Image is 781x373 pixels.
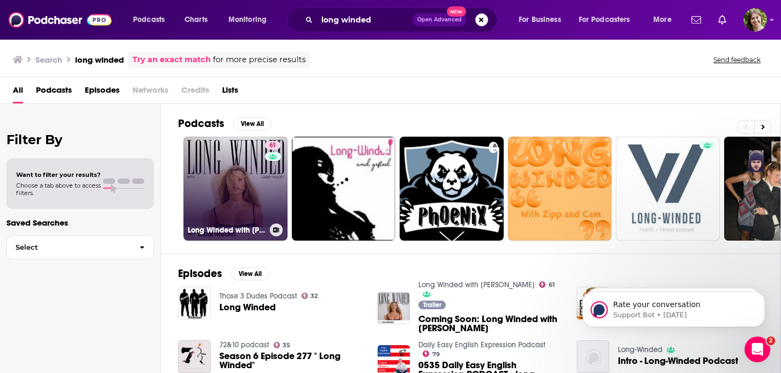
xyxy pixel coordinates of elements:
[16,171,101,178] span: Want to filter your results?
[6,235,154,259] button: Select
[412,13,467,26] button: Open AdvancedNew
[566,269,781,344] iframe: Intercom notifications message
[418,280,535,289] a: Long Winded with Gabby Windey
[618,356,738,365] a: Intro - Long-Winded Podcast
[133,12,165,27] span: Podcasts
[418,315,564,333] span: Coming Soon: Long Winded with [PERSON_NAME]
[687,11,705,29] a: Show notifications dropdown
[132,81,168,103] span: Networks
[378,292,410,325] img: Coming Soon: Long Winded with Gabby Windey
[219,303,276,312] a: Long Winded
[432,352,440,357] span: 79
[35,55,62,65] h3: Search
[539,281,555,288] a: 61
[221,11,281,28] button: open menu
[572,11,646,28] button: open menu
[549,282,555,287] span: 61
[618,345,662,354] a: Long-Winded
[743,8,767,32] img: User Profile
[579,12,630,27] span: For Podcasters
[178,340,211,373] img: Season 6 Episode 277 " Long Winded"
[231,267,269,280] button: View All
[577,340,609,373] img: Intro - Long-Winded Podcast
[767,337,775,345] span: 2
[132,54,211,66] a: Try an exact match
[9,10,112,30] img: Podchaser - Follow, Share and Rate Podcasts
[301,293,318,299] a: 32
[219,292,297,301] a: Those 3 Dudes Podcast
[181,81,209,103] span: Credits
[85,81,120,103] a: Episodes
[269,140,276,151] span: 61
[511,11,574,28] button: open menu
[317,11,412,28] input: Search podcasts, credits, & more...
[219,352,365,370] a: Season 6 Episode 277 " Long Winded"
[710,55,764,64] button: Send feedback
[233,117,271,130] button: View All
[178,117,224,130] h2: Podcasts
[178,117,271,130] a: PodcastsView All
[229,12,267,27] span: Monitoring
[653,12,672,27] span: More
[519,12,561,27] span: For Business
[743,8,767,32] span: Logged in as bellagibb
[447,6,466,17] span: New
[646,11,685,28] button: open menu
[311,294,318,299] span: 32
[714,11,731,29] a: Show notifications dropdown
[418,340,546,349] a: Daily Easy English Expression Podcast
[417,17,462,23] span: Open Advanced
[743,8,767,32] button: Show profile menu
[7,244,131,251] span: Select
[265,141,281,150] a: 61
[222,81,238,103] a: Lists
[178,267,222,280] h2: Episodes
[298,8,507,32] div: Search podcasts, credits, & more...
[178,11,214,28] a: Charts
[423,350,440,357] a: 79
[183,137,288,241] a: 61Long Winded with [PERSON_NAME]
[219,340,269,349] a: 72&10 podcast
[13,81,23,103] a: All
[178,287,211,319] img: Long Winded
[178,267,269,280] a: EpisodesView All
[6,218,154,228] p: Saved Searches
[423,302,441,308] span: Trailer
[283,343,290,348] span: 35
[75,55,124,65] h3: long winded
[36,81,72,103] a: Podcasts
[185,12,208,27] span: Charts
[745,337,770,362] iframe: Intercom live chat
[188,226,266,235] h3: Long Winded with [PERSON_NAME]
[418,315,564,333] a: Coming Soon: Long Winded with Gabby Windey
[274,342,291,348] a: 35
[213,54,306,66] span: for more precise results
[16,182,101,197] span: Choose a tab above to access filters.
[6,132,154,147] h2: Filter By
[126,11,179,28] button: open menu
